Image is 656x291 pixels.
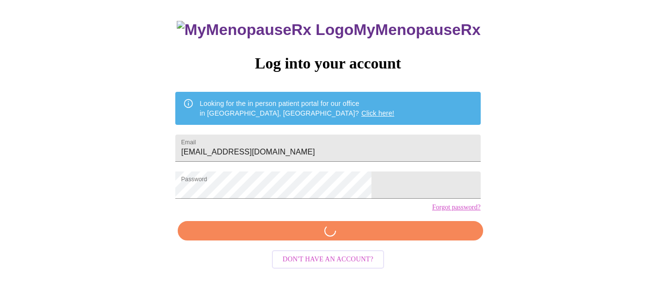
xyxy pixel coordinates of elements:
[269,255,387,263] a: Don't have an account?
[177,21,481,39] h3: MyMenopauseRx
[283,254,373,266] span: Don't have an account?
[432,204,481,211] a: Forgot password?
[361,109,394,117] a: Click here!
[272,250,384,269] button: Don't have an account?
[175,54,480,72] h3: Log into your account
[200,95,394,122] div: Looking for the in person patient portal for our office in [GEOGRAPHIC_DATA], [GEOGRAPHIC_DATA]?
[177,21,353,39] img: MyMenopauseRx Logo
